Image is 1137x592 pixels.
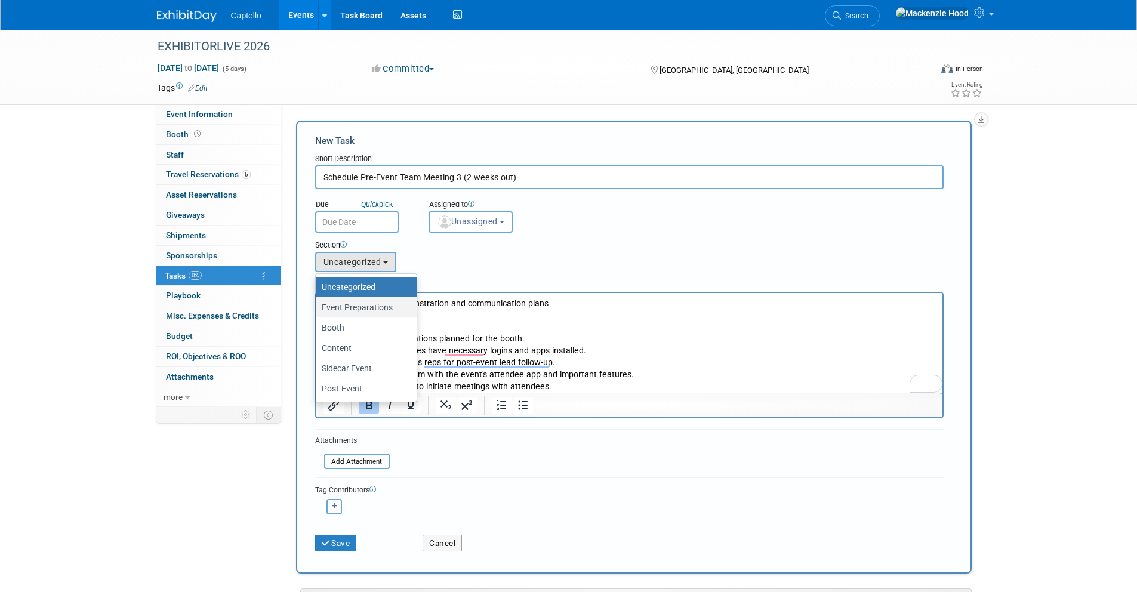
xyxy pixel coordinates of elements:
div: EXHIBITORLIVE 2026 [153,36,913,57]
button: Superscript [457,397,477,414]
span: Booth not reserved yet [192,129,203,138]
label: Content [322,340,405,356]
span: Giveaways [166,210,205,220]
a: Giveaways [156,205,281,225]
label: Sidecar Event [322,360,405,376]
span: Search [841,11,868,20]
a: Booth [156,125,281,144]
label: Uncategorized [322,279,405,295]
div: In-Person [955,64,983,73]
span: [DATE] [DATE] [157,63,220,73]
a: Sponsorships [156,246,281,266]
a: Asset Reservations [156,185,281,205]
button: Bullet list [513,397,533,414]
span: 0% [189,271,202,280]
button: Numbered list [492,397,512,414]
button: Underline [400,397,421,414]
a: Edit [188,84,208,92]
a: more [156,387,281,407]
span: Booth [166,129,203,139]
span: 6 [242,170,251,179]
img: ExhibitDay [157,10,217,22]
a: ROI, Objectives & ROO [156,347,281,366]
button: Unassigned [429,211,513,233]
span: Playbook [166,291,201,300]
a: Quickpick [359,199,395,209]
td: Personalize Event Tab Strip [236,407,257,423]
img: Mackenzie Hood [895,7,969,20]
span: Uncategorized [323,257,381,267]
span: ROI, Objectives & ROO [166,351,246,361]
span: Event Information [166,109,233,119]
a: Budget [156,326,281,346]
a: Tasks0% [156,266,281,286]
img: Format-Inperson.png [941,64,953,73]
label: Event Preparations [322,300,405,315]
input: Due Date [315,211,399,233]
div: Tag Contributors [315,483,944,495]
td: Tags [157,82,208,94]
label: Post-Event [322,381,405,396]
span: Misc. Expenses & Credits [166,311,259,320]
a: Misc. Expenses & Credits [156,306,281,326]
div: Due [315,199,411,211]
div: New Task [315,134,944,147]
span: Staff [166,150,184,159]
span: Budget [166,331,193,341]
div: Event Rating [950,82,982,88]
span: (5 days) [221,65,246,73]
button: Uncategorized [315,252,396,272]
iframe: Rich Text Area [316,293,942,393]
div: Event Format [861,62,984,80]
div: Section [315,240,890,252]
span: Attachments [166,372,214,381]
td: Toggle Event Tabs [256,407,281,423]
span: Captello [231,11,261,20]
span: [GEOGRAPHIC_DATA], [GEOGRAPHIC_DATA] [660,66,809,75]
button: Committed [368,63,439,75]
a: Shipments [156,226,281,245]
a: Staff [156,145,281,165]
span: Asset Reservations [166,190,237,199]
a: Event Information [156,104,281,124]
span: more [164,392,183,402]
span: Unassigned [437,217,498,226]
button: Insert/edit link [323,397,344,414]
button: Save [315,535,357,551]
button: Subscript [436,397,456,414]
a: Attachments [156,367,281,387]
div: Details [315,275,944,292]
span: Travel Reservations [166,169,251,179]
a: Travel Reservations6 [156,165,281,184]
input: Name of task or a short description [315,165,944,189]
button: Italic [380,397,400,414]
i: Quick [361,200,379,209]
span: to [183,63,194,73]
label: Booth [322,320,405,335]
span: Shipments [166,230,206,240]
div: Short Description [315,153,944,165]
span: Sponsorships [166,251,217,260]
button: Bold [359,397,379,414]
div: Attachments [315,436,390,446]
a: Search [825,5,880,26]
button: Cancel [423,535,462,551]
a: Playbook [156,286,281,306]
div: Assigned to [429,199,572,211]
span: Tasks [165,271,202,280]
